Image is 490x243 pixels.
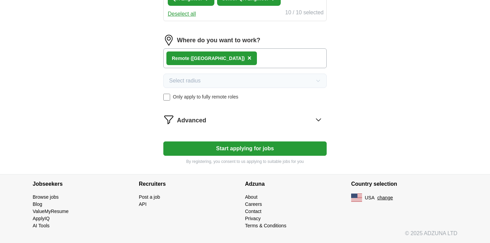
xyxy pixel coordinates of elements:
a: About [245,194,258,200]
a: Privacy [245,216,261,221]
h4: Country selection [351,174,457,194]
a: Browse jobs [33,194,59,200]
a: ValueMyResume [33,209,69,214]
p: By registering, you consent to us applying to suitable jobs for you [163,158,327,165]
input: Only apply to fully remote roles [163,94,170,101]
div: Remote ([GEOGRAPHIC_DATA]) [172,55,245,62]
span: × [247,54,251,62]
a: ApplyIQ [33,216,50,221]
span: Advanced [177,116,206,125]
label: Where do you want to work? [177,36,260,45]
button: Start applying for jobs [163,141,327,156]
img: US flag [351,194,362,202]
a: Contact [245,209,261,214]
img: location.png [163,35,174,46]
a: Post a job [139,194,160,200]
img: filter [163,114,174,125]
button: Select radius [163,74,327,88]
button: × [247,53,251,63]
span: Only apply to fully remote roles [173,93,238,101]
button: change [377,194,393,201]
a: API [139,201,147,207]
span: USA [365,194,375,201]
div: 10 / 10 selected [285,9,324,18]
a: Blog [33,201,42,207]
a: Careers [245,201,262,207]
a: Terms & Conditions [245,223,286,228]
div: © 2025 ADZUNA LTD [27,229,463,243]
a: AI Tools [33,223,50,228]
button: Deselect all [168,10,196,18]
span: Select radius [169,77,201,85]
